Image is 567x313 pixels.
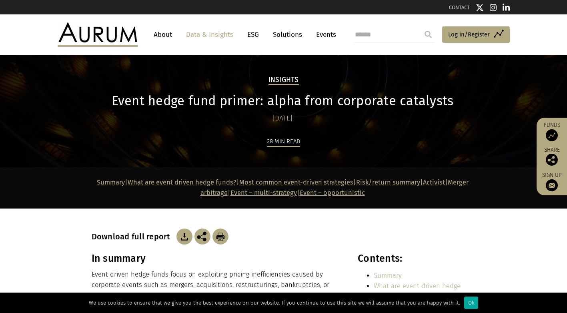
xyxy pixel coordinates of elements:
[356,179,420,186] a: Risk/return summary
[449,4,470,10] a: CONTACT
[442,26,510,43] a: Log in/Register
[92,253,341,265] h3: In summary
[374,272,402,279] a: Summary
[239,179,353,186] a: Most common event-driven strategies
[92,113,474,124] div: [DATE]
[182,27,237,42] a: Data & Insights
[358,253,473,265] h3: Contents:
[541,172,563,191] a: Sign up
[269,27,306,42] a: Solutions
[546,154,558,166] img: Share this post
[267,136,300,147] div: 28 min read
[243,27,263,42] a: ESG
[420,26,436,42] input: Submit
[476,4,484,12] img: Twitter icon
[150,27,176,42] a: About
[92,232,174,241] h3: Download full report
[128,179,236,186] a: What are event driven hedge funds?
[541,122,563,141] a: Funds
[464,297,478,309] div: Ok
[374,282,461,300] a: What are event driven hedge funds?
[448,30,490,39] span: Log in/Register
[58,22,138,46] img: Aurum
[97,179,125,186] a: Summary
[230,189,297,197] a: Event – multi-strategy
[97,179,469,197] strong: | | | | | | |
[423,179,445,186] a: Activist
[268,76,299,85] h2: Insights
[546,129,558,141] img: Access Funds
[312,27,336,42] a: Events
[212,229,228,245] img: Download Article
[194,229,210,245] img: Share this post
[541,147,563,166] div: Share
[503,4,510,12] img: Linkedin icon
[176,229,192,245] img: Download Article
[546,179,558,191] img: Sign up to our newsletter
[490,4,497,12] img: Instagram icon
[300,189,365,197] a: Event – opportunistic
[92,93,474,109] h1: Event hedge fund primer: alpha from corporate catalysts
